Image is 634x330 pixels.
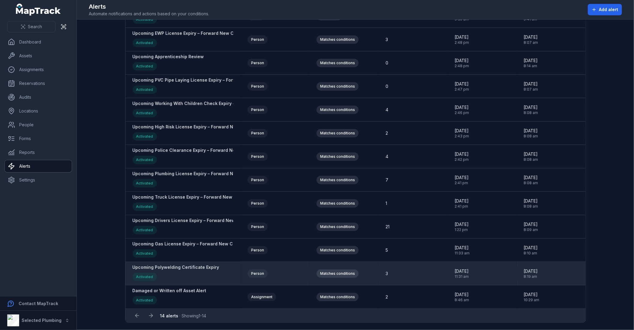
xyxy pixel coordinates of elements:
a: MapTrack [16,4,61,16]
span: [DATE] [455,245,470,251]
span: · Showing 1 - 14 [160,313,206,318]
a: Locations [5,105,72,117]
a: Forms [5,133,72,145]
div: Person [248,199,268,208]
h2: Alerts [89,2,209,11]
time: 8/18/2025, 11:33:45 AM [455,245,470,256]
span: 8:08 am [524,134,538,139]
time: 3/27/2025, 10:29:05 AM [524,292,539,302]
a: Dashboard [5,36,72,48]
span: 2:48 pm [455,40,469,45]
div: Person [248,35,268,44]
a: Reports [5,146,72,158]
span: 8:14 am [524,64,538,68]
a: Reservations [5,77,72,89]
a: Assignments [5,64,72,76]
span: [DATE] [524,151,538,157]
strong: Upcoming Police Clearance Expiry – Forward New Copy To [EMAIL_ADDRESS][DOMAIN_NAME] (Front & Back... [133,147,410,153]
span: [DATE] [455,34,469,40]
a: Upcoming Truck License Expiry – Forward New Copy To [EMAIL_ADDRESS][DOMAIN_NAME] (Front & Back se... [133,194,404,212]
span: 2 [386,130,388,136]
span: [DATE] [524,198,538,204]
span: [DATE] [455,268,469,274]
span: 8:07 am [524,87,538,92]
span: [DATE] [524,268,538,274]
time: 9/11/2025, 8:08:56 AM [524,198,538,209]
strong: Upcoming Truck License Expiry – Forward New Copy To [EMAIL_ADDRESS][DOMAIN_NAME] (Front & Back se... [133,194,404,200]
time: 9/11/2025, 8:08:12 AM [524,104,538,115]
div: Matches conditions [317,199,359,208]
span: Add alert [599,7,618,13]
div: Matches conditions [317,223,359,231]
a: Upcoming High Risk License Expiry – Forward New Copy To [EMAIL_ADDRESS][DOMAIN_NAME] (Front & Bac... [133,124,411,142]
time: 8/18/2025, 11:31:57 AM [455,268,469,279]
a: Upcoming Polywelding Certificate ExpiryActivated [133,264,219,283]
span: 2:43 pm [455,134,469,139]
strong: Upcoming Drivers License Expiry – Forward New Copy To [EMAIL_ADDRESS][DOMAIN_NAME] (Front & Back ... [133,217,407,223]
a: Damaged or Written off Asset AlertActivated [133,288,206,306]
span: 1 [386,200,387,206]
span: [DATE] [524,104,538,110]
div: Person [248,223,268,231]
span: 5 [386,247,388,253]
a: Upcoming Gas License Expiry – Forward New Copy To [EMAIL_ADDRESS][DOMAIN_NAME] (Front & Back sepa... [133,241,400,259]
time: 8/18/2025, 2:41:05 PM [455,198,469,209]
div: Person [248,129,268,137]
time: 1/15/2025, 8:46:09 AM [455,292,469,302]
div: Activated [133,39,157,47]
strong: Upcoming PVC Pipe Laying License Expiry – Forward New Copy To [EMAIL_ADDRESS][DOMAIN_NAME] (Front... [133,77,426,83]
a: People [5,119,72,131]
strong: Upcoming High Risk License Expiry – Forward New Copy To [EMAIL_ADDRESS][DOMAIN_NAME] (Front & Bac... [133,124,411,130]
div: Matches conditions [317,59,359,67]
span: 0 [386,60,388,66]
span: [DATE] [524,245,538,251]
span: 0 [386,83,388,89]
a: Upcoming PVC Pipe Laying License Expiry – Forward New Copy To [EMAIL_ADDRESS][DOMAIN_NAME] (Front... [133,77,426,95]
a: Upcoming Plumbing License Expiry – Forward New Copy To [EMAIL_ADDRESS][DOMAIN_NAME] (Front & Back... [133,171,411,189]
span: [DATE] [455,151,469,157]
div: Matches conditions [317,176,359,184]
time: 8/18/2025, 1:22:30 PM [455,221,469,232]
span: [DATE] [524,81,538,87]
time: 8/18/2025, 2:43:36 PM [455,128,469,139]
div: Matches conditions [317,246,359,254]
span: 21 [386,224,389,230]
strong: Upcoming Polywelding Certificate Expiry [133,264,219,270]
div: Matches conditions [317,293,359,301]
span: 3 [386,271,388,277]
div: Activated [133,85,157,94]
div: Matches conditions [317,129,359,137]
div: Person [248,152,268,161]
span: 4 [386,107,388,113]
span: 10:29 am [524,298,539,302]
div: Person [248,59,268,67]
span: 2 [386,294,388,300]
a: Settings [5,174,72,186]
strong: Contact MapTrack [19,301,58,306]
span: 8:46 am [455,298,469,302]
span: [DATE] [455,198,469,204]
time: 9/11/2025, 8:09:06 AM [524,221,538,232]
span: [DATE] [524,58,538,64]
span: [DATE] [524,221,538,227]
strong: Damaged or Written off Asset Alert [133,288,206,294]
div: Person [248,82,268,91]
time: 9/11/2025, 8:08:33 AM [524,151,538,162]
a: Upcoming EWP License Expiry – Forward New Copy To [EMAIL_ADDRESS][DOMAIN_NAME] (Front & Back sepa... [133,30,401,49]
span: 8:08 am [524,157,538,162]
a: Upcoming Police Clearance Expiry – Forward New Copy To [EMAIL_ADDRESS][DOMAIN_NAME] (Front & Back... [133,147,410,166]
div: Activated [133,15,157,24]
span: 2:46 pm [455,110,469,115]
strong: Upcoming EWP License Expiry – Forward New Copy To [EMAIL_ADDRESS][DOMAIN_NAME] (Front & Back sepa... [133,30,401,36]
div: Person [248,176,268,184]
span: [DATE] [455,104,469,110]
strong: Upcoming Working With Children Check Expiry – Forward New Copy To [EMAIL_ADDRESS][DOMAIN_NAME] (F... [133,100,436,106]
div: Matches conditions [317,82,359,91]
strong: Selected Plumbing [22,318,62,323]
span: Automate notifications and actions based on your conditions. [89,11,209,17]
span: [DATE] [524,128,538,134]
span: 4 [386,154,388,160]
a: Upcoming Working With Children Check Expiry – Forward New Copy To [EMAIL_ADDRESS][DOMAIN_NAME] (F... [133,100,436,119]
a: Assets [5,50,72,62]
span: 2:41 pm [455,181,469,185]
